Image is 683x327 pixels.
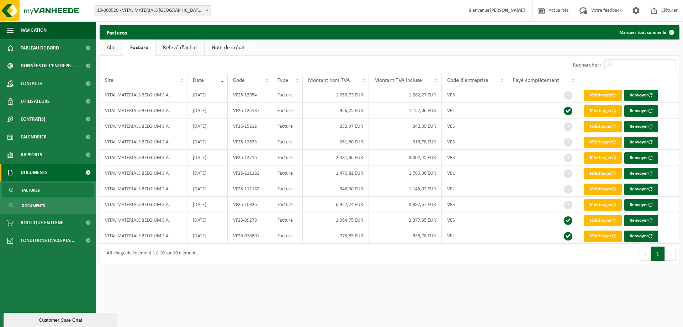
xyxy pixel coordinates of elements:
[4,311,119,327] iframe: chat widget
[489,8,525,13] strong: [PERSON_NAME]
[303,212,369,228] td: 1.964,75 EUR
[584,231,622,242] a: Télécharger
[21,110,45,128] span: Contrat(s)
[624,152,658,164] button: Renvoyer
[21,93,50,110] span: Utilisateurs
[442,165,507,181] td: VEL
[100,25,134,39] h2: Factures
[103,247,197,260] div: Affichage de l'élément 1 à 10 sur 10 éléments
[272,181,303,197] td: Facture
[624,199,658,211] button: Renvoyer
[105,78,113,83] span: Site
[21,146,42,164] span: Rapports
[21,21,47,39] span: Navigation
[624,105,658,117] button: Renvoyer
[573,62,601,68] label: Rechercher:
[100,165,187,181] td: VITAL MATERIALS BELGIUM S.A.
[21,128,47,146] span: Calendrier
[22,184,40,197] span: Factures
[21,39,59,57] span: Tableau de bord
[303,165,369,181] td: 1.476,82 EUR
[303,197,369,212] td: 6.927,74 EUR
[228,165,272,181] td: VF25-111181
[369,181,442,197] td: 1.145,02 EUR
[442,228,507,244] td: VEL
[187,103,228,118] td: [DATE]
[303,228,369,244] td: 775,85 EUR
[442,150,507,165] td: VES
[272,212,303,228] td: Facture
[187,87,228,103] td: [DATE]
[187,212,228,228] td: [DATE]
[100,87,187,103] td: VITAL MATERIALS BELGIUM S.A.
[369,118,442,134] td: 342,39 EUR
[187,228,228,244] td: [DATE]
[584,168,622,179] a: Télécharger
[614,25,679,39] button: Marquer tout comme lu
[100,228,187,244] td: VITAL MATERIALS BELGIUM S.A.
[233,78,245,83] span: Code
[624,231,658,242] button: Renvoyer
[187,134,228,150] td: [DATE]
[584,137,622,148] a: Télécharger
[640,247,651,261] button: Previous
[272,165,303,181] td: Facture
[624,184,658,195] button: Renvoyer
[21,57,75,75] span: Données de l'entrepr...
[228,150,272,165] td: VF25-12716
[624,90,658,101] button: Renvoyer
[228,134,272,150] td: VF25-12633
[187,197,228,212] td: [DATE]
[100,212,187,228] td: VITAL MATERIALS BELGIUM S.A.
[123,39,155,56] a: Facture
[2,183,94,197] a: Factures
[442,103,507,118] td: VEL
[303,134,369,150] td: 261,80 EUR
[21,232,74,249] span: Conditions d'accepta...
[228,181,272,197] td: VF25-111182
[228,197,272,212] td: VF25-10926
[205,39,252,56] a: Note de crédit
[228,228,272,244] td: VF25-078801
[584,121,622,132] a: Télécharger
[369,212,442,228] td: 2.377,35 EUR
[100,197,187,212] td: VITAL MATERIALS BELGIUM S.A.
[513,78,559,83] span: Payé complètement
[303,87,369,103] td: 1.059,73 EUR
[187,181,228,197] td: [DATE]
[193,78,204,83] span: Date
[442,87,507,103] td: VES
[272,134,303,150] td: Facture
[374,78,422,83] span: Montant TVA incluse
[447,78,488,83] span: Code d'entreprise
[94,5,211,16] span: 10-960520 - VITAL MATERIALS BELGIUM S.A. - TILLY
[584,105,622,117] a: Télécharger
[100,103,187,118] td: VITAL MATERIALS BELGIUM S.A.
[303,118,369,134] td: 282,97 EUR
[584,199,622,211] a: Télécharger
[22,199,45,212] span: Documents
[272,228,303,244] td: Facture
[228,103,272,118] td: VF25-125187
[272,103,303,118] td: Facture
[2,199,94,212] a: Documents
[94,6,211,16] span: 10-960520 - VITAL MATERIALS BELGIUM S.A. - TILLY
[100,181,187,197] td: VITAL MATERIALS BELGIUM S.A.
[272,150,303,165] td: Facture
[272,197,303,212] td: Facture
[228,212,272,228] td: VF25-09278
[442,212,507,228] td: VES
[369,150,442,165] td: 3.002,45 EUR
[187,165,228,181] td: [DATE]
[624,121,658,132] button: Renvoyer
[187,150,228,165] td: [DATE]
[272,118,303,134] td: Facture
[21,164,48,181] span: Documents
[584,184,622,195] a: Télécharger
[369,197,442,212] td: 8.382,57 EUR
[21,214,63,232] span: Boutique en ligne
[303,150,369,165] td: 2.481,36 EUR
[100,39,123,56] a: Alle
[369,103,442,118] td: 1.157,06 EUR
